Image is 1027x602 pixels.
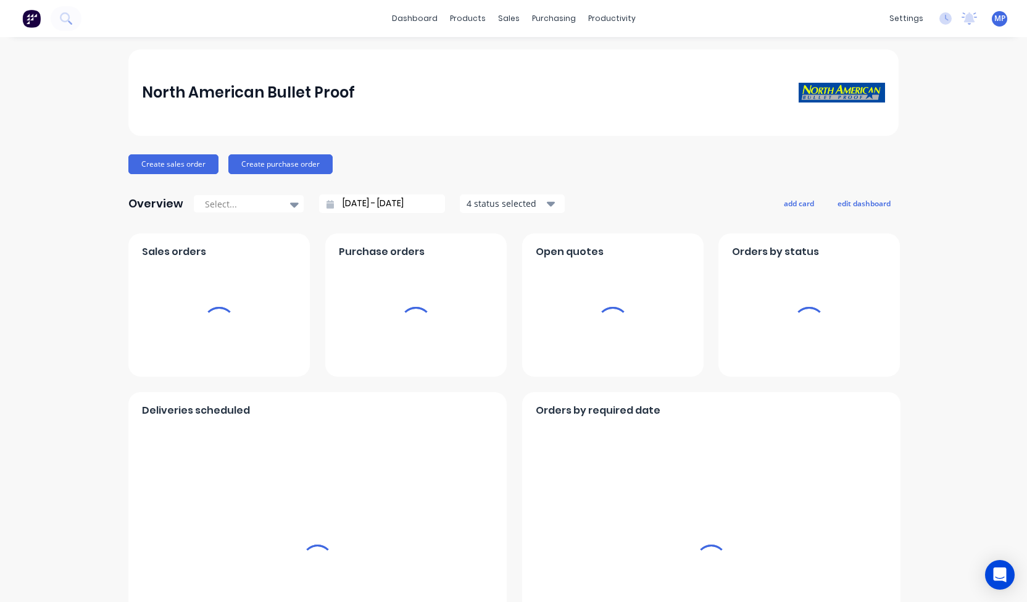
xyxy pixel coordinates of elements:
[386,9,444,28] a: dashboard
[829,195,899,211] button: edit dashboard
[536,245,604,259] span: Open quotes
[339,245,425,259] span: Purchase orders
[228,154,333,174] button: Create purchase order
[467,197,544,210] div: 4 status selected
[883,9,929,28] div: settings
[128,191,183,216] div: Overview
[776,195,822,211] button: add card
[142,80,355,105] div: North American Bullet Proof
[582,9,642,28] div: productivity
[142,403,250,418] span: Deliveries scheduled
[732,245,819,259] span: Orders by status
[460,194,565,213] button: 4 status selected
[536,403,660,418] span: Orders by required date
[994,13,1005,24] span: MP
[799,83,885,102] img: North American Bullet Proof
[444,9,492,28] div: products
[526,9,582,28] div: purchasing
[492,9,526,28] div: sales
[22,9,41,28] img: Factory
[128,154,218,174] button: Create sales order
[142,245,206,259] span: Sales orders
[985,560,1015,590] div: Open Intercom Messenger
